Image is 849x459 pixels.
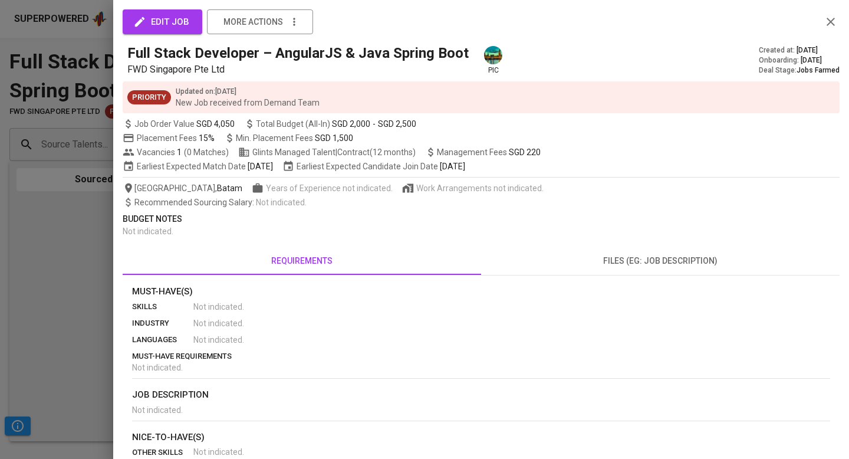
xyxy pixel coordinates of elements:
span: Not indicated . [193,301,244,313]
span: SGD 220 [509,147,541,157]
span: SGD 4,050 [196,118,235,130]
span: Earliest Expected Candidate Join Date [282,160,465,172]
span: [DATE] [440,160,465,172]
span: Years of Experience not indicated. [266,182,393,194]
span: Min. Placement Fees [236,133,353,143]
span: Management Fees [437,147,541,157]
p: Updated on : [DATE] [176,86,320,97]
p: Must-Have(s) [132,285,830,299]
img: a5d44b89-0c59-4c54-99d0-a63b29d42bd3.jpg [484,46,502,64]
button: edit job [123,9,202,34]
span: Vacancies ( 0 Matches ) [123,146,229,158]
span: Glints Managed Talent | Contract (12 months) [238,146,416,158]
span: Work Arrangements not indicated. [416,182,544,194]
span: requirements [130,254,474,268]
p: skills [132,301,193,313]
span: Placement Fees [137,133,215,143]
span: Priority [127,92,171,103]
span: more actions [223,15,283,29]
p: New Job received from Demand Team [176,97,320,109]
div: pic [483,45,504,76]
span: Not indicated . [123,227,173,236]
div: Deal Stage : [759,65,840,76]
span: Jobs Farmed [797,66,840,74]
span: [DATE] [801,55,822,65]
span: SGD 1,500 [315,133,353,143]
div: Onboarding : [759,55,840,65]
h5: Full Stack Developer – AngularJS & Java Spring Boot [127,44,469,63]
span: Total Budget (All-In) [244,118,416,130]
p: industry [132,317,193,329]
span: Batam [217,182,242,194]
span: SGD 2,500 [378,118,416,130]
span: Not indicated . [193,334,244,346]
span: files (eg: job description) [488,254,832,268]
span: Not indicated . [193,317,244,329]
span: Recommended Sourcing Salary : [134,198,256,207]
p: must-have requirements [132,350,830,362]
span: Not indicated . [132,363,183,372]
p: Budget Notes [123,213,840,225]
span: edit job [136,14,189,29]
span: SGD 2,000 [332,118,370,130]
button: more actions [207,9,313,34]
span: Not indicated . [193,446,244,458]
span: 15% [199,133,215,143]
span: [GEOGRAPHIC_DATA] , [123,182,242,194]
span: [DATE] [797,45,818,55]
span: FWD Singapore Pte Ltd [127,64,225,75]
p: job description [132,388,830,402]
span: 1 [175,146,182,158]
span: Not indicated . [256,198,307,207]
p: languages [132,334,193,346]
span: Not indicated . [132,405,183,415]
span: - [373,118,376,130]
span: Earliest Expected Match Date [123,160,273,172]
p: other skills [132,447,193,458]
div: Created at : [759,45,840,55]
p: nice-to-have(s) [132,431,830,444]
span: Job Order Value [123,118,235,130]
span: [DATE] [248,160,273,172]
